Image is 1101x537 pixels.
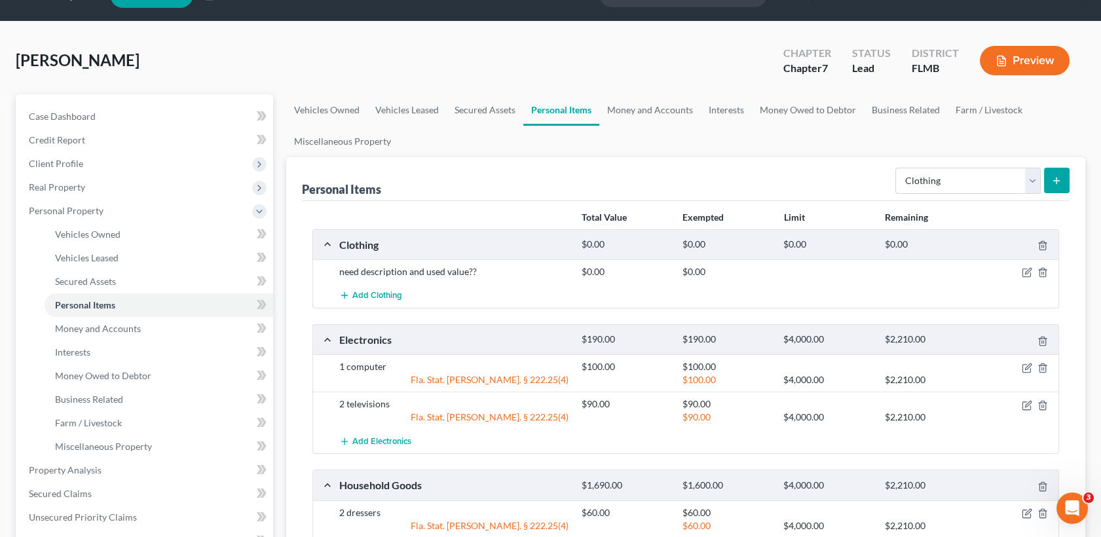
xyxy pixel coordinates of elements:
[575,506,676,519] div: $60.00
[447,94,523,126] a: Secured Assets
[1083,492,1094,503] span: 3
[45,317,273,341] a: Money and Accounts
[45,223,273,246] a: Vehicles Owned
[885,212,928,223] strong: Remaining
[29,111,96,122] span: Case Dashboard
[822,62,828,74] span: 7
[18,482,273,506] a: Secured Claims
[339,429,411,453] button: Add Electronics
[45,364,273,388] a: Money Owed to Debtor
[878,333,979,346] div: $2,210.00
[29,181,85,193] span: Real Property
[29,464,102,475] span: Property Analysis
[29,158,83,169] span: Client Profile
[352,436,411,447] span: Add Electronics
[333,373,575,386] div: Fla. Stat. [PERSON_NAME]. § 222.25(4)
[777,238,878,251] div: $0.00
[55,394,123,405] span: Business Related
[55,441,152,452] span: Miscellaneous Property
[676,373,777,386] div: $100.00
[777,411,878,424] div: $4,000.00
[582,212,627,223] strong: Total Value
[286,126,399,157] a: Miscellaneous Property
[333,333,575,346] div: Electronics
[55,276,116,287] span: Secured Assets
[676,519,777,532] div: $60.00
[16,50,140,69] span: [PERSON_NAME]
[575,360,676,373] div: $100.00
[352,291,402,301] span: Add Clothing
[912,61,959,76] div: FLMB
[333,265,575,278] div: need description and used value??
[701,94,752,126] a: Interests
[333,411,575,424] div: Fla. Stat. [PERSON_NAME]. § 222.25(4)
[333,478,575,492] div: Household Goods
[55,252,119,263] span: Vehicles Leased
[912,46,959,61] div: District
[575,398,676,411] div: $90.00
[676,238,777,251] div: $0.00
[55,417,122,428] span: Farm / Livestock
[55,229,121,240] span: Vehicles Owned
[864,94,948,126] a: Business Related
[784,212,805,223] strong: Limit
[18,128,273,152] a: Credit Report
[980,46,1070,75] button: Preview
[777,519,878,532] div: $4,000.00
[852,61,891,76] div: Lead
[878,479,979,492] div: $2,210.00
[18,458,273,482] a: Property Analysis
[18,105,273,128] a: Case Dashboard
[45,246,273,270] a: Vehicles Leased
[29,134,85,145] span: Credit Report
[676,479,777,492] div: $1,600.00
[55,346,90,358] span: Interests
[783,61,831,76] div: Chapter
[852,46,891,61] div: Status
[55,323,141,334] span: Money and Accounts
[575,479,676,492] div: $1,690.00
[29,205,103,216] span: Personal Property
[777,333,878,346] div: $4,000.00
[333,360,575,373] div: 1 computer
[29,488,92,499] span: Secured Claims
[682,212,724,223] strong: Exempted
[339,284,402,308] button: Add Clothing
[45,293,273,317] a: Personal Items
[777,373,878,386] div: $4,000.00
[575,265,676,278] div: $0.00
[45,435,273,458] a: Miscellaneous Property
[333,398,575,411] div: 2 televisions
[676,360,777,373] div: $100.00
[367,94,447,126] a: Vehicles Leased
[55,299,115,310] span: Personal Items
[18,506,273,529] a: Unsecured Priority Claims
[333,238,575,251] div: Clothing
[948,94,1030,126] a: Farm / Livestock
[29,511,137,523] span: Unsecured Priority Claims
[45,270,273,293] a: Secured Assets
[878,519,979,532] div: $2,210.00
[333,519,575,532] div: Fla. Stat. [PERSON_NAME]. § 222.25(4)
[676,506,777,519] div: $60.00
[55,370,151,381] span: Money Owed to Debtor
[45,411,273,435] a: Farm / Livestock
[752,94,864,126] a: Money Owed to Debtor
[878,238,979,251] div: $0.00
[1056,492,1088,524] iframe: Intercom live chat
[783,46,831,61] div: Chapter
[777,479,878,492] div: $4,000.00
[523,94,599,126] a: Personal Items
[575,333,676,346] div: $190.00
[676,333,777,346] div: $190.00
[676,398,777,411] div: $90.00
[302,181,381,197] div: Personal Items
[333,506,575,519] div: 2 dressers
[599,94,701,126] a: Money and Accounts
[878,411,979,424] div: $2,210.00
[878,373,979,386] div: $2,210.00
[45,341,273,364] a: Interests
[676,411,777,424] div: $90.00
[575,238,676,251] div: $0.00
[676,265,777,278] div: $0.00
